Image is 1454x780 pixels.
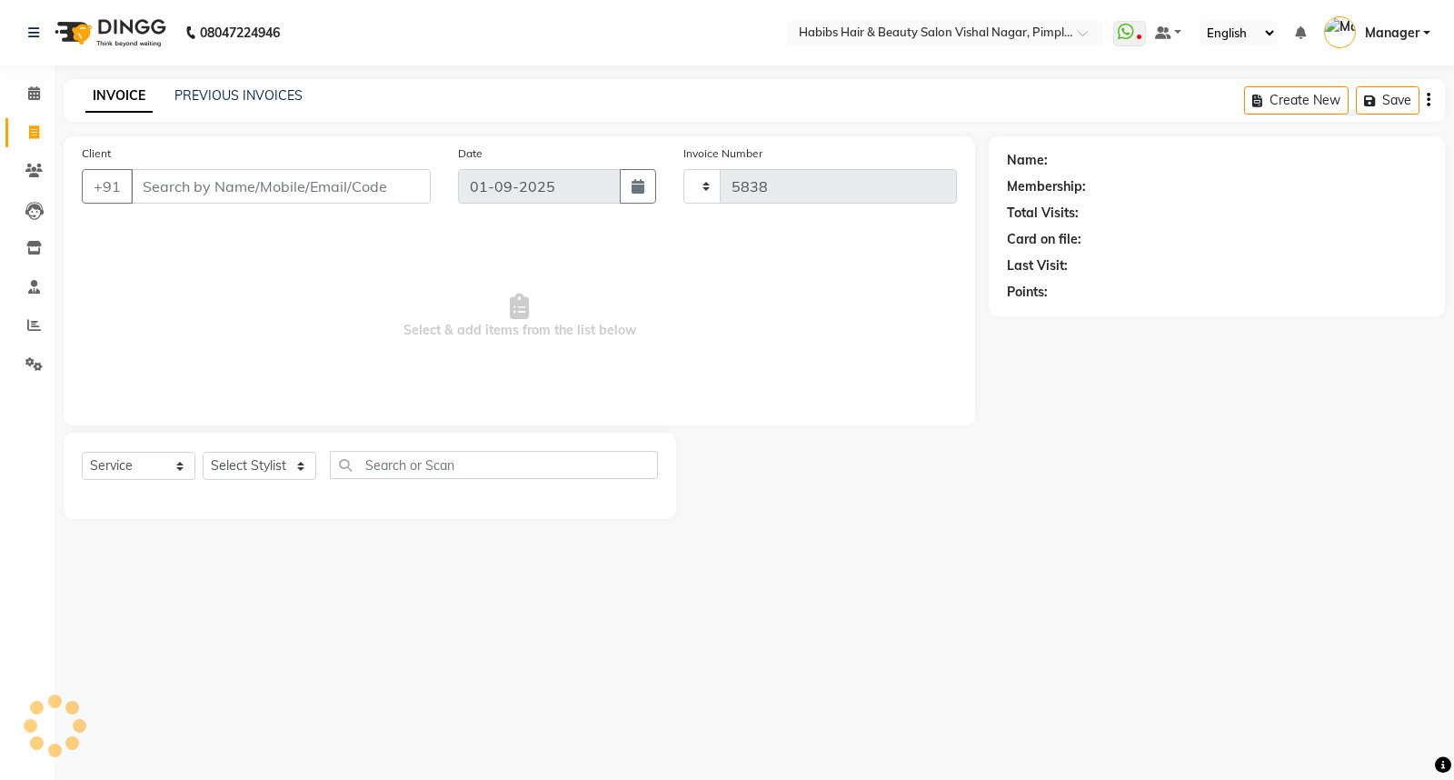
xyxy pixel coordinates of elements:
[82,145,111,162] label: Client
[82,169,133,204] button: +91
[683,145,762,162] label: Invoice Number
[131,169,431,204] input: Search by Name/Mobile/Email/Code
[1007,177,1086,196] div: Membership:
[1365,24,1419,43] span: Manager
[1007,151,1048,170] div: Name:
[1007,283,1048,302] div: Points:
[1007,204,1079,223] div: Total Visits:
[200,7,280,58] b: 08047224946
[330,451,658,479] input: Search or Scan
[458,145,483,162] label: Date
[85,80,153,113] a: INVOICE
[174,87,303,104] a: PREVIOUS INVOICES
[82,225,957,407] span: Select & add items from the list below
[1324,16,1356,48] img: Manager
[1356,86,1419,115] button: Save
[1007,256,1068,275] div: Last Visit:
[1244,86,1349,115] button: Create New
[46,7,171,58] img: logo
[1007,230,1081,249] div: Card on file:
